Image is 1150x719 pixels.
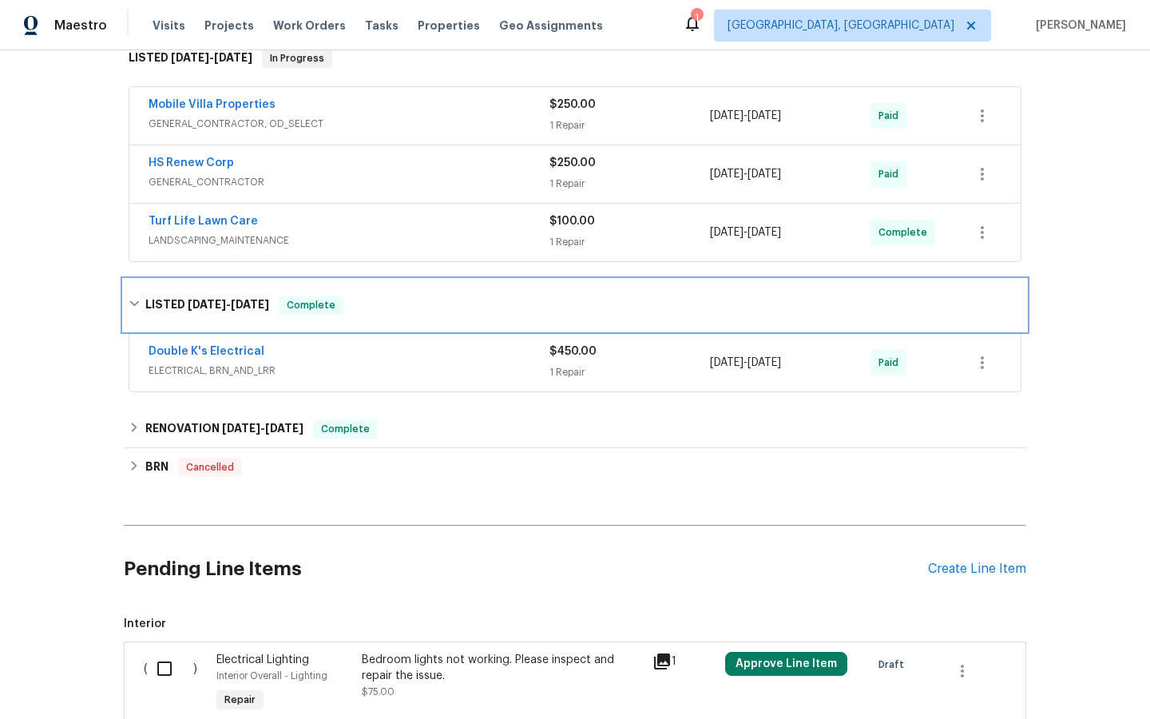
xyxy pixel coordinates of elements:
[145,458,169,477] h6: BRN
[710,355,781,371] span: -
[549,117,710,133] div: 1 Repair
[710,224,781,240] span: -
[54,18,107,34] span: Maestro
[273,18,346,34] span: Work Orders
[216,654,309,665] span: Electrical Lighting
[728,18,954,34] span: [GEOGRAPHIC_DATA], [GEOGRAPHIC_DATA]
[710,108,781,124] span: -
[878,355,905,371] span: Paid
[124,33,1026,84] div: LISTED [DATE]-[DATE]In Progress
[362,687,395,697] span: $75.00
[188,299,269,310] span: -
[149,216,258,227] a: Turf Life Lawn Care
[280,297,342,313] span: Complete
[549,176,710,192] div: 1 Repair
[878,166,905,182] span: Paid
[145,296,269,315] h6: LISTED
[362,652,643,684] div: Bedroom lights not working. Please inspect and repair the issue.
[218,692,262,708] span: Repair
[710,357,744,368] span: [DATE]
[124,448,1026,487] div: BRN Cancelled
[149,116,549,132] span: GENERAL_CONTRACTOR, OD_SELECT
[878,224,934,240] span: Complete
[710,166,781,182] span: -
[149,174,549,190] span: GENERAL_CONTRACTOR
[747,227,781,238] span: [DATE]
[928,562,1026,577] div: Create Line Item
[124,410,1026,448] div: RENOVATION [DATE]-[DATE]Complete
[231,299,269,310] span: [DATE]
[124,532,928,606] h2: Pending Line Items
[180,459,240,475] span: Cancelled
[725,652,847,676] button: Approve Line Item
[171,52,209,63] span: [DATE]
[878,108,905,124] span: Paid
[222,423,260,434] span: [DATE]
[204,18,254,34] span: Projects
[188,299,226,310] span: [DATE]
[149,157,234,169] a: HS Renew Corp
[216,671,327,681] span: Interior Overall - Lighting
[418,18,480,34] span: Properties
[124,616,1026,632] span: Interior
[222,423,303,434] span: -
[549,234,710,250] div: 1 Repair
[149,99,276,110] a: Mobile Villa Properties
[710,169,744,180] span: [DATE]
[315,421,376,437] span: Complete
[652,652,716,671] div: 1
[691,10,702,26] div: 1
[710,227,744,238] span: [DATE]
[149,346,264,357] a: Double K's Electrical
[747,110,781,121] span: [DATE]
[365,20,399,31] span: Tasks
[549,364,710,380] div: 1 Repair
[549,216,595,227] span: $100.00
[549,99,596,110] span: $250.00
[264,50,331,66] span: In Progress
[145,419,303,439] h6: RENOVATION
[265,423,303,434] span: [DATE]
[124,280,1026,331] div: LISTED [DATE]-[DATE]Complete
[129,49,252,68] h6: LISTED
[149,232,549,248] span: LANDSCAPING_MAINTENANCE
[171,52,252,63] span: -
[747,169,781,180] span: [DATE]
[710,110,744,121] span: [DATE]
[149,363,549,379] span: ELECTRICAL, BRN_AND_LRR
[549,346,597,357] span: $450.00
[499,18,603,34] span: Geo Assignments
[1029,18,1126,34] span: [PERSON_NAME]
[214,52,252,63] span: [DATE]
[549,157,596,169] span: $250.00
[878,657,910,673] span: Draft
[747,357,781,368] span: [DATE]
[153,18,185,34] span: Visits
